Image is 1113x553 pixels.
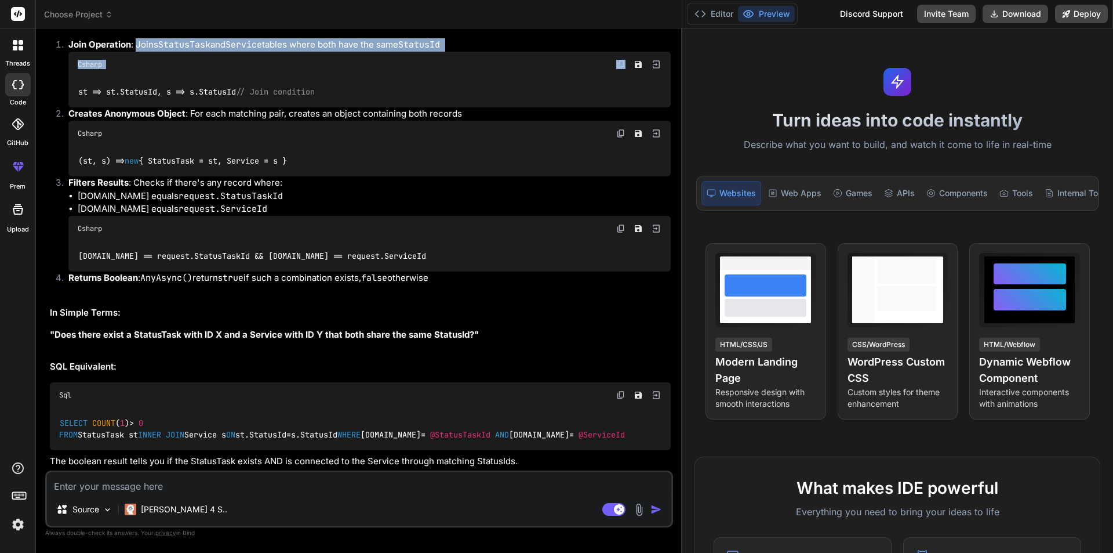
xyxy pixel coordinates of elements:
code: request.StatusTaskId [179,190,283,202]
h2: In Simple Terms: [50,306,671,320]
span: Csharp [78,129,102,138]
p: : Checks if there's any record where: [68,176,671,190]
span: // Join condition [236,87,315,97]
p: Custom styles for theme enhancement [848,386,948,410]
img: icon [650,504,662,515]
span: AND [495,430,509,440]
button: Download [983,5,1048,23]
div: HTML/CSS/JS [715,338,772,352]
code: AnyAsync() [140,272,192,284]
p: Source [72,504,99,515]
h1: Turn ideas into code instantly [689,110,1106,131]
code: Service [225,39,262,50]
span: JOIN [166,430,184,440]
span: = [286,430,291,440]
img: Open in Browser [651,128,661,139]
div: Games [828,181,877,205]
span: Sql [59,391,71,400]
code: (st, s) => { StatusTask = st, Service = s } [78,155,288,167]
strong: Creates Anonymous Object [68,108,185,119]
img: Open in Browser [651,59,661,70]
span: FROM [59,430,78,440]
p: The boolean result tells you if the StatusTask exists AND is connected to the Service through mat... [50,455,671,468]
code: st => st.StatusId, s => s.StatusId [78,86,316,98]
span: Csharp [78,60,102,69]
img: Open in Browser [651,390,661,400]
p: : For each matching pair, creates an object containing both records [68,107,671,121]
button: Deploy [1055,5,1108,23]
span: > [129,418,134,428]
span: = [421,430,425,440]
img: Pick Models [103,505,112,515]
li: [DOMAIN_NAME] equals [78,203,671,216]
span: INNER [138,430,161,440]
h4: Modern Landing Page [715,354,816,386]
p: : Joins and tables where both have the same [68,38,671,52]
code: [DOMAIN_NAME] == request.StatusTaskId && [DOMAIN_NAME] == request.ServiceId [78,250,427,262]
p: [PERSON_NAME] 4 S.. [141,504,227,515]
p: Interactive components with animations [979,386,1080,410]
p: Everything you need to bring your ideas to life [714,505,1081,519]
code: ( ) StatusTask st Service s st.StatusId s.StatusId [DOMAIN_NAME] [DOMAIN_NAME] [59,417,625,441]
div: Components [922,181,992,205]
label: GitHub [7,138,28,148]
code: request.ServiceId [179,203,267,215]
img: attachment [632,503,646,516]
img: copy [616,129,625,138]
button: Save file [630,221,646,237]
label: prem [10,182,26,191]
span: ON [226,430,235,440]
button: Invite Team [917,5,976,23]
img: copy [616,391,625,400]
span: Csharp [78,224,102,233]
strong: "Does there exist a StatusTask with ID X and a Service with ID Y that both share the same StatusId?" [50,329,479,340]
p: Describe what you want to build, and watch it come to life in real-time [689,138,1106,153]
label: code [10,97,26,107]
code: StatusId [398,39,440,50]
div: Web Apps [763,181,826,205]
img: Open in Browser [651,223,661,234]
div: Websites [701,181,761,205]
code: false [361,272,387,284]
li: [DOMAIN_NAME] equals [78,190,671,203]
span: privacy [155,529,176,536]
span: Choose Project [44,9,113,20]
h2: SQL Equivalent: [50,360,671,374]
span: COUNT [92,418,115,428]
button: Editor [690,6,738,22]
span: 0 [139,418,143,428]
label: threads [5,59,30,68]
strong: Filters Results [68,177,129,188]
strong: Returns Boolean [68,272,138,283]
button: Save file [630,125,646,142]
button: Save file [630,56,646,73]
span: 1 [120,418,125,428]
button: Preview [738,6,795,22]
p: Responsive design with smooth interactions [715,386,816,410]
h4: Dynamic Webflow Component [979,354,1080,386]
h2: What makes IDE powerful [714,476,1081,500]
span: @StatusTaskId [430,430,490,440]
code: StatusTask [158,39,210,50]
div: Tools [995,181,1038,205]
img: Claude 4 Sonnet [125,504,136,515]
button: Save file [630,387,646,403]
img: copy [616,60,625,69]
img: settings [8,515,28,534]
p: Always double-check its answers. Your in Bind [45,527,673,538]
label: Upload [7,225,29,234]
strong: Join Operation [68,39,131,50]
span: = [569,430,574,440]
span: WHERE [337,430,361,440]
div: APIs [879,181,919,205]
div: HTML/Webflow [979,338,1040,352]
div: CSS/WordPress [848,338,910,352]
span: @ServiceId [579,430,625,440]
p: : returns if such a combination exists, otherwise [68,272,671,285]
h4: WordPress Custom CSS [848,354,948,386]
div: Discord Support [833,5,910,23]
code: true [223,272,243,284]
img: copy [616,224,625,233]
span: SELECT [60,418,88,428]
span: new [125,156,139,167]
